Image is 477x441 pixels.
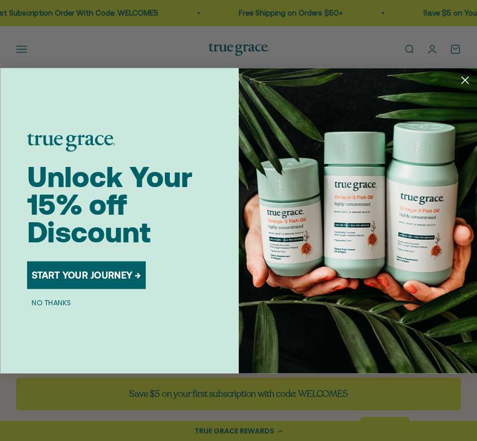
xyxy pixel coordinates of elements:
span: Unlock Your 15% off Discount [27,160,192,248]
button: NO THANKS [27,296,76,308]
button: Close dialog [456,71,473,88]
button: START YOUR JOURNEY → [27,261,145,289]
img: logo placeholder [27,133,115,151]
